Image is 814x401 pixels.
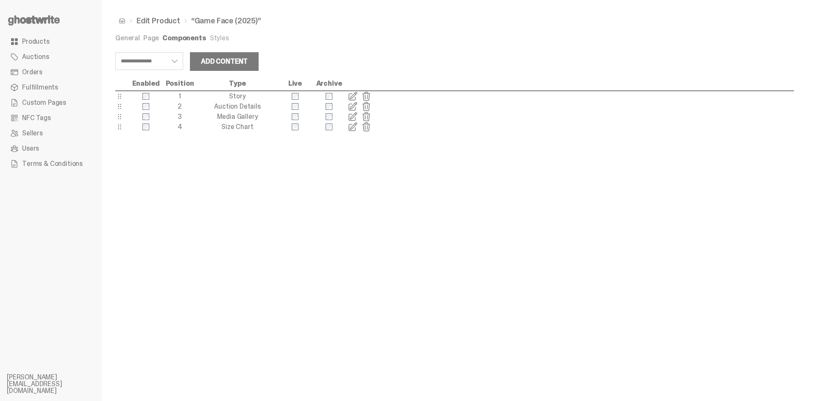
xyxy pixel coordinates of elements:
[180,17,261,25] li: “Game Face (2025)”
[7,374,109,394] li: [PERSON_NAME][EMAIL_ADDRESS][DOMAIN_NAME]
[129,80,163,87] div: Enabled
[7,95,95,110] a: Custom Pages
[22,160,83,167] span: Terms & Conditions
[210,34,229,42] a: Styles
[22,115,51,121] span: NFC Tags
[143,34,159,42] a: Page
[7,64,95,80] a: Orders
[197,113,278,120] div: Media Gallery
[163,80,197,87] div: Position
[197,103,278,110] div: Auction Details
[7,156,95,171] a: Terms & Conditions
[312,80,346,87] div: Archive
[22,84,58,91] span: Fulfillments
[22,53,49,60] span: Auctions
[162,34,206,42] a: Components
[197,80,278,87] div: Type
[22,99,66,106] span: Custom Pages
[7,34,95,49] a: Products
[197,123,278,130] div: Size Chart
[163,103,197,110] div: 2
[7,141,95,156] a: Users
[197,93,278,100] div: Story
[137,17,180,25] a: Edit Product
[7,126,95,141] a: Sellers
[22,69,42,76] span: Orders
[22,130,43,137] span: Sellers
[163,123,197,130] div: 4
[163,113,197,120] div: 3
[190,52,259,71] button: Add Content
[278,80,312,87] div: Live
[7,49,95,64] a: Auctions
[115,34,140,42] a: General
[201,58,248,65] div: Add Content
[163,93,197,100] div: 1
[7,80,95,95] a: Fulfillments
[7,110,95,126] a: NFC Tags
[22,38,50,45] span: Products
[22,145,39,152] span: Users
